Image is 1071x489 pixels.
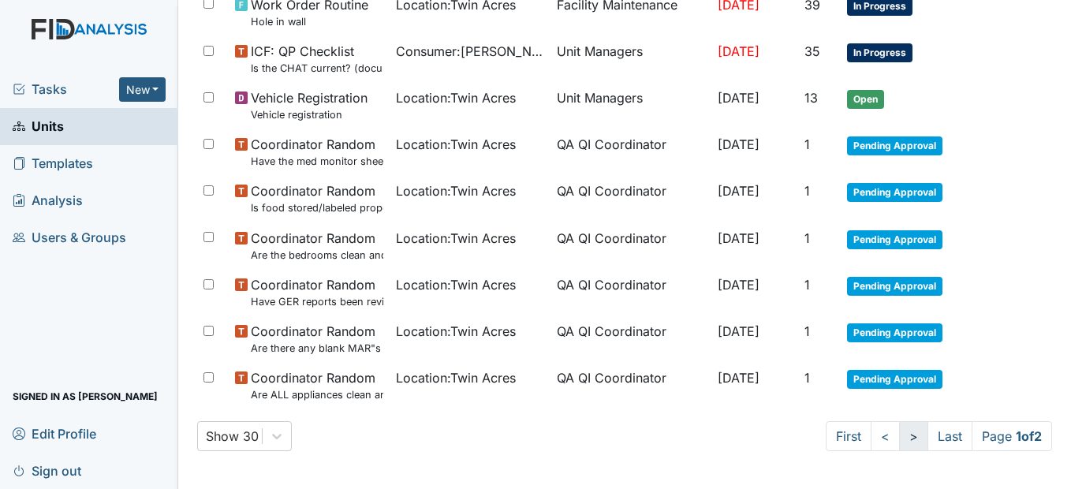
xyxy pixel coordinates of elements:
span: 1 [804,277,810,293]
span: Coordinator Random Are there any blank MAR"s [251,322,381,356]
span: Pending Approval [847,277,942,296]
small: Have GER reports been reviewed by managers within 72 hours of occurrence? [251,294,383,309]
small: Is food stored/labeled properly? [251,200,383,215]
span: ICF: QP Checklist Is the CHAT current? (document the date in the comment section) [251,42,383,76]
span: 1 [804,183,810,199]
span: Consumer : [PERSON_NAME] [396,42,544,61]
span: Pending Approval [847,370,942,389]
span: Coordinator Random Are ALL appliances clean and working properly? [251,368,383,402]
span: Location : Twin Acres [396,88,516,107]
span: Location : Twin Acres [396,368,516,387]
td: QA QI Coordinator [550,269,711,315]
span: 13 [804,90,818,106]
span: Pending Approval [847,136,942,155]
span: Location : Twin Acres [396,181,516,200]
strong: 1 of 2 [1016,428,1042,444]
span: Pending Approval [847,323,942,342]
small: Are there any blank MAR"s [251,341,381,356]
td: Unit Managers [550,82,711,129]
span: [DATE] [718,370,759,386]
nav: task-pagination [826,421,1052,451]
span: Sign out [13,458,81,483]
div: Show 30 [206,427,259,446]
span: [DATE] [718,230,759,246]
span: Signed in as [PERSON_NAME] [13,384,158,409]
span: Users & Groups [13,226,126,250]
span: Pending Approval [847,183,942,202]
span: Location : Twin Acres [396,322,516,341]
small: Vehicle registration [251,107,368,122]
span: Pending Approval [847,230,942,249]
span: Units [13,114,64,139]
td: QA QI Coordinator [550,362,711,409]
span: 1 [804,230,810,246]
span: [DATE] [718,183,759,199]
span: 1 [804,136,810,152]
small: Are ALL appliances clean and working properly? [251,387,383,402]
span: Analysis [13,189,83,213]
span: Vehicle Registration Vehicle registration [251,88,368,122]
a: Last [927,421,972,451]
span: Coordinator Random Have GER reports been reviewed by managers within 72 hours of occurrence? [251,275,383,309]
span: Coordinator Random Are the bedrooms clean and in good repair? [251,229,383,263]
span: 1 [804,370,810,386]
span: Location : Twin Acres [396,275,516,294]
span: Page [972,421,1052,451]
span: [DATE] [718,323,759,339]
td: QA QI Coordinator [550,315,711,362]
span: Edit Profile [13,421,96,446]
span: Location : Twin Acres [396,229,516,248]
span: Open [847,90,884,109]
small: Is the CHAT current? (document the date in the comment section) [251,61,383,76]
span: 35 [804,43,820,59]
span: 1 [804,323,810,339]
td: QA QI Coordinator [550,175,711,222]
a: > [899,421,928,451]
span: In Progress [847,43,912,62]
small: Are the bedrooms clean and in good repair? [251,248,383,263]
button: New [119,77,166,102]
a: First [826,421,871,451]
span: [DATE] [718,136,759,152]
span: [DATE] [718,43,759,59]
small: Have the med monitor sheets been filled out? [251,154,383,169]
span: [DATE] [718,277,759,293]
td: QA QI Coordinator [550,222,711,269]
span: Coordinator Random Have the med monitor sheets been filled out? [251,135,383,169]
td: Unit Managers [550,35,711,82]
a: < [871,421,900,451]
span: Templates [13,151,93,176]
span: Location : Twin Acres [396,135,516,154]
span: [DATE] [718,90,759,106]
small: Hole in wall [251,14,368,29]
td: QA QI Coordinator [550,129,711,175]
span: Coordinator Random Is food stored/labeled properly? [251,181,383,215]
a: Tasks [13,80,119,99]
